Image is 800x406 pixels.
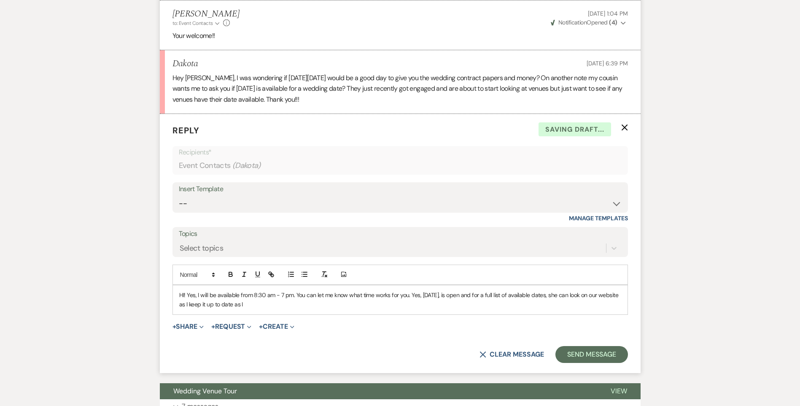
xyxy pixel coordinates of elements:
[555,346,628,363] button: Send Message
[259,323,263,330] span: +
[211,323,251,330] button: Request
[172,59,198,69] h5: Dakota
[597,383,641,399] button: View
[179,290,621,309] p: HI! Yes, I will be available from 8:30 am - 7 pm. You can let me know what time works for you. Ye...
[609,19,617,26] strong: ( 4 )
[180,242,224,254] div: Select topics
[172,323,204,330] button: Share
[551,19,617,26] span: Opened
[549,18,628,27] button: NotificationOpened (4)
[160,383,597,399] button: Wedding Venue Tour
[569,214,628,222] a: Manage Templates
[539,122,611,137] span: Saving draft...
[172,73,628,105] p: Hey [PERSON_NAME], I was wondering if [DATE][DATE] would be a good day to give you the wedding co...
[587,60,628,67] span: [DATE] 6:39 PM
[558,19,587,26] span: Notification
[172,9,240,19] h5: [PERSON_NAME]
[259,323,294,330] button: Create
[232,160,261,171] span: ( Dakota )
[611,387,627,395] span: View
[211,323,215,330] span: +
[172,20,213,27] span: to: Event Contacts
[179,157,622,174] div: Event Contacts
[179,228,622,240] label: Topics
[179,183,622,195] div: Insert Template
[172,19,221,27] button: to: Event Contacts
[479,351,544,358] button: Clear message
[172,30,628,41] p: Your welcome!!
[172,323,176,330] span: +
[173,387,237,395] span: Wedding Venue Tour
[172,125,199,136] span: Reply
[179,147,622,158] p: Recipients*
[588,10,628,17] span: [DATE] 1:04 PM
